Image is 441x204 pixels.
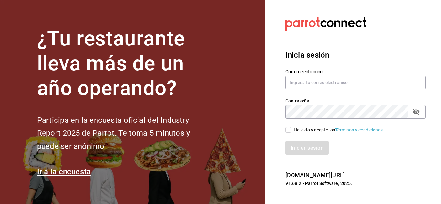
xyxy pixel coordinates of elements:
a: [DOMAIN_NAME][URL] [285,172,345,179]
h3: Inicia sesión [285,49,426,61]
p: V1.68.2 - Parrot Software, 2025. [285,180,426,187]
a: Ir a la encuesta [37,167,91,176]
label: Correo electrónico [285,69,426,74]
h2: Participa en la encuesta oficial del Industry Report 2025 de Parrot. Te toma 5 minutos y puede se... [37,114,211,153]
input: Ingresa tu correo electrónico [285,76,426,89]
div: He leído y acepto los [294,127,384,133]
label: Contraseña [285,99,426,103]
a: Términos y condiciones. [335,127,384,132]
h1: ¿Tu restaurante lleva más de un año operando? [37,26,211,101]
button: passwordField [411,106,422,117]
